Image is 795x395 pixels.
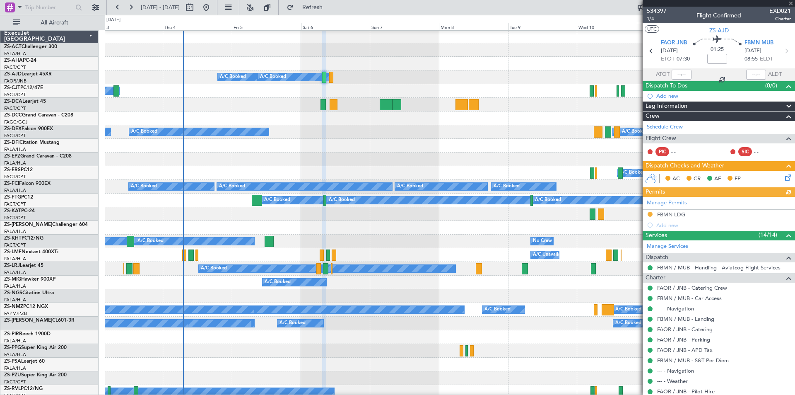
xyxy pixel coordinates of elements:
[283,1,332,14] button: Refresh
[4,208,21,213] span: ZS-KAT
[4,365,26,371] a: FALA/HLA
[301,23,370,30] div: Sat 6
[4,99,46,104] a: ZS-DCALearjet 45
[4,359,21,364] span: ZS-PSA
[4,291,54,296] a: ZS-NGSCitation Ultra
[4,154,20,159] span: ZS-EPZ
[657,264,781,271] a: FBMN / MUB - Handling - Aviatcog Flight Services
[4,222,52,227] span: ZS-[PERSON_NAME]
[646,161,724,171] span: Dispatch Checks and Weather
[163,23,232,30] div: Thu 4
[4,119,27,125] a: FAGC/GCJ
[22,20,87,26] span: All Aircraft
[4,51,26,57] a: FALA/HLA
[4,250,22,254] span: ZS-LMF
[4,386,21,391] span: ZS-RVL
[744,39,773,47] span: FBMN MUB
[4,58,23,63] span: ZS-AHA
[4,291,22,296] span: ZS-NGS
[615,317,641,330] div: A/C Booked
[647,15,667,22] span: 1/4
[709,26,729,35] span: ZS-AJD
[657,347,713,354] a: FAOR / JNB - APD Tax
[4,304,23,309] span: ZS-NMZ
[397,180,423,193] div: A/C Booked
[4,263,20,268] span: ZS-LRJ
[4,85,43,90] a: ZS-CJTPC12/47E
[646,81,687,91] span: Dispatch To-Dos
[4,154,72,159] a: ZS-EPZGrand Caravan - C208
[4,277,55,282] a: ZS-MIGHawker 900XP
[735,175,741,183] span: FP
[4,386,43,391] a: ZS-RVLPC12/NG
[646,111,660,121] span: Crew
[4,373,21,378] span: ZS-PZU
[671,148,690,155] div: - -
[769,15,791,22] span: Charter
[672,175,680,183] span: AC
[4,359,45,364] a: ZS-PSALearjet 60
[645,25,659,33] button: UTC
[4,58,36,63] a: ZS-AHAPC-24
[657,295,722,302] a: FBMN / MUB - Car Access
[4,283,26,289] a: FALA/HLA
[647,7,667,15] span: 534397
[295,5,330,10] span: Refresh
[4,99,22,104] span: ZS-DCA
[4,373,67,378] a: ZS-PZUSuper King Air 200
[4,126,53,131] a: ZS-DEXFalcon 900EX
[661,47,678,55] span: [DATE]
[4,269,26,276] a: FALA/HLA
[106,17,120,24] div: [DATE]
[4,195,21,200] span: ZS-FTG
[4,236,43,241] a: ZS-KHTPC12/NG
[4,277,21,282] span: ZS-MIG
[4,236,22,241] span: ZS-KHT
[4,146,26,153] a: FALA/HLA
[4,332,19,337] span: ZS-PIR
[4,318,75,323] a: ZS-[PERSON_NAME]CL601-3R
[4,126,22,131] span: ZS-DEX
[141,4,180,11] span: [DATE] - [DATE]
[4,345,67,350] a: ZS-PPGSuper King Air 200
[661,39,687,47] span: FAOR JNB
[494,180,520,193] div: A/C Booked
[260,71,286,83] div: A/C Booked
[657,388,715,395] a: FAOR / JNB - Pilot Hire
[738,147,752,156] div: SIC
[4,181,19,186] span: ZS-FCI
[655,147,669,156] div: PIC
[201,262,227,275] div: A/C Booked
[4,44,57,49] a: ZS-ACTChallenger 300
[696,11,741,20] div: Flight Confirmed
[4,242,26,248] a: FACT/CPT
[744,47,761,55] span: [DATE]
[646,231,667,240] span: Services
[4,256,26,262] a: FALA/HLA
[264,194,290,206] div: A/C Booked
[533,249,567,261] div: A/C Unavailable
[535,194,561,206] div: A/C Booked
[4,105,26,111] a: FACT/CPT
[4,160,26,166] a: FALA/HLA
[4,215,26,221] a: FACT/CPT
[4,140,60,145] a: ZS-DFICitation Mustang
[4,318,52,323] span: ZS-[PERSON_NAME]
[4,263,43,268] a: ZS-LRJLearjet 45
[25,1,73,14] input: Trip Number
[657,284,727,291] a: FAOR / JNB - Catering Crew
[4,181,51,186] a: ZS-FCIFalcon 900EX
[279,317,306,330] div: A/C Booked
[615,303,641,316] div: A/C Booked
[4,345,21,350] span: ZS-PPG
[439,23,508,30] div: Mon 8
[4,332,51,337] a: ZS-PIRBeech 1900D
[484,303,511,316] div: A/C Booked
[4,187,26,194] a: FALA/HLA
[4,64,26,70] a: FACT/CPT
[4,44,22,49] span: ZS-ACT
[4,250,58,254] a: ZS-LMFNextant 400XTi
[533,235,552,247] div: No Crew
[4,174,26,180] a: FACT/CPT
[508,23,577,30] div: Tue 9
